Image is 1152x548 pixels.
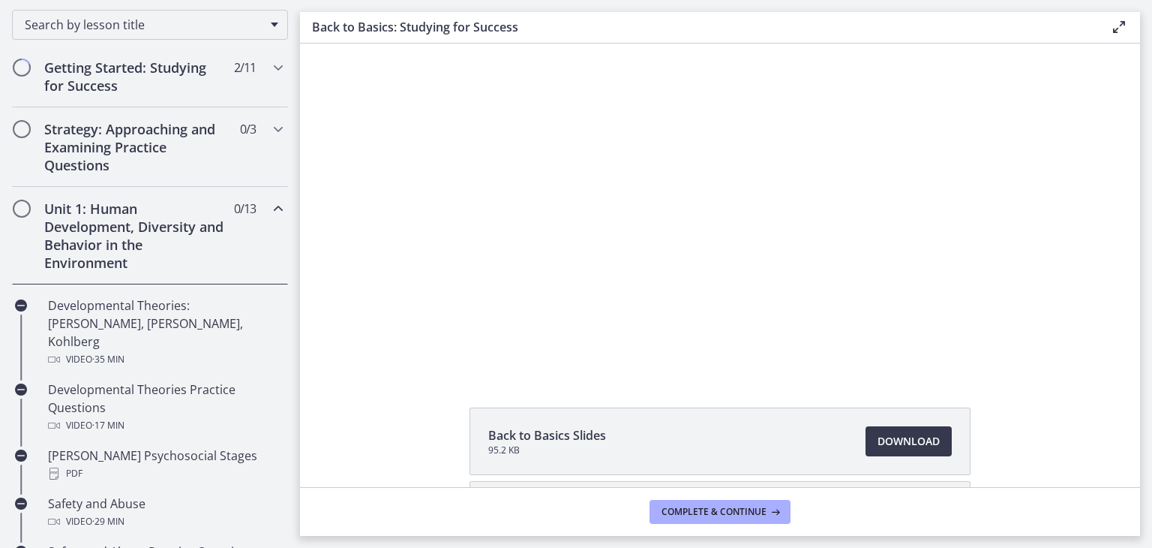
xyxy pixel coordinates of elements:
[48,351,282,369] div: Video
[48,447,282,483] div: [PERSON_NAME] Psychosocial Stages
[92,513,124,531] span: · 29 min
[234,59,256,77] span: 2 / 11
[865,426,952,456] a: Download
[44,120,227,174] h2: Strategy: Approaching and Examining Practice Questions
[92,417,124,435] span: · 17 min
[240,120,256,138] span: 0 / 3
[44,200,227,272] h2: Unit 1: Human Development, Diversity and Behavior in the Environment
[877,432,940,450] span: Download
[488,426,606,444] span: Back to Basics Slides
[48,513,282,531] div: Video
[48,495,282,531] div: Safety and Abuse
[649,500,790,524] button: Complete & continue
[661,506,766,518] span: Complete & continue
[312,18,1086,36] h3: Back to Basics: Studying for Success
[92,351,124,369] span: · 35 min
[44,59,227,95] h2: Getting Started: Studying for Success
[488,444,606,456] span: 95.2 KB
[234,200,256,218] span: 0 / 13
[300,22,1140,373] iframe: Video Lesson
[48,465,282,483] div: PDF
[12,10,288,40] div: Search by lesson title
[48,417,282,435] div: Video
[25,17,263,33] span: Search by lesson title
[48,381,282,435] div: Developmental Theories Practice Questions
[48,297,282,369] div: Developmental Theories: [PERSON_NAME], [PERSON_NAME], Kohlberg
